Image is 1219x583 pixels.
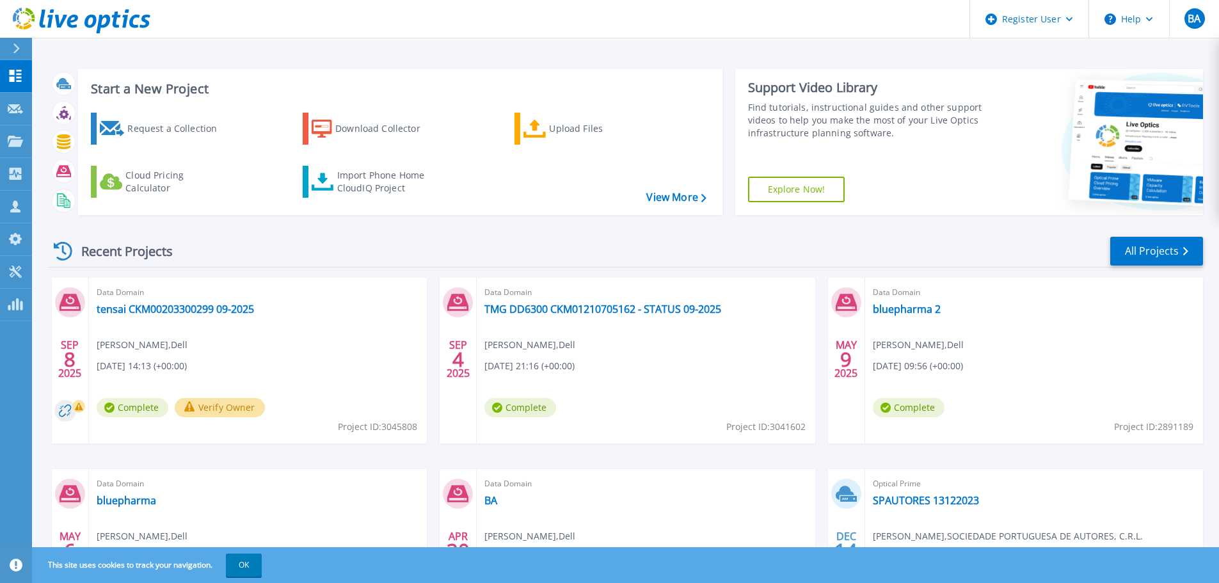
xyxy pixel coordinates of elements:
[484,398,556,417] span: Complete
[97,285,419,299] span: Data Domain
[35,554,262,577] span: This site uses cookies to track your navigation.
[91,113,234,145] a: Request a Collection
[49,236,190,267] div: Recent Projects
[726,420,806,434] span: Project ID: 3041602
[91,82,706,96] h3: Start a New Project
[873,529,1143,543] span: [PERSON_NAME] , SOCIEDADE PORTUGUESA DE AUTORES, C.R.L.
[1114,420,1193,434] span: Project ID: 2891189
[97,398,168,417] span: Complete
[452,354,464,365] span: 4
[64,545,76,556] span: 6
[484,477,807,491] span: Data Domain
[484,359,575,373] span: [DATE] 21:16 (+00:00)
[97,494,156,507] a: bluepharma
[748,177,845,202] a: Explore Now!
[1110,237,1203,266] a: All Projects
[97,303,254,315] a: tensai CKM00203300299 09-2025
[834,545,857,556] span: 14
[58,527,82,574] div: MAY 2025
[484,285,807,299] span: Data Domain
[175,398,265,417] button: Verify Owner
[873,398,944,417] span: Complete
[748,101,987,140] div: Find tutorials, instructional guides and other support videos to help you make the most of your L...
[97,529,187,543] span: [PERSON_NAME] , Dell
[646,191,706,204] a: View More
[484,529,575,543] span: [PERSON_NAME] , Dell
[748,79,987,96] div: Support Video Library
[97,359,187,373] span: [DATE] 14:13 (+00:00)
[58,336,82,383] div: SEP 2025
[446,336,470,383] div: SEP 2025
[873,359,963,373] span: [DATE] 09:56 (+00:00)
[337,169,437,195] div: Import Phone Home CloudIQ Project
[484,338,575,352] span: [PERSON_NAME] , Dell
[873,494,979,507] a: SPAUTORES 13122023
[447,545,470,556] span: 30
[873,285,1195,299] span: Data Domain
[1188,13,1200,24] span: BA
[127,116,230,141] div: Request a Collection
[97,338,187,352] span: [PERSON_NAME] , Dell
[91,166,234,198] a: Cloud Pricing Calculator
[64,354,76,365] span: 8
[873,303,941,315] a: bluepharma 2
[873,338,964,352] span: [PERSON_NAME] , Dell
[125,169,228,195] div: Cloud Pricing Calculator
[840,354,852,365] span: 9
[303,113,445,145] a: Download Collector
[514,113,657,145] a: Upload Files
[484,303,721,315] a: TMG DD6300 CKM01210705162 - STATUS 09-2025
[549,116,651,141] div: Upload Files
[446,527,470,574] div: APR 2025
[226,554,262,577] button: OK
[484,494,497,507] a: BA
[335,116,438,141] div: Download Collector
[338,420,417,434] span: Project ID: 3045808
[873,477,1195,491] span: Optical Prime
[834,527,858,574] div: DEC 2023
[834,336,858,383] div: MAY 2025
[97,477,419,491] span: Data Domain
